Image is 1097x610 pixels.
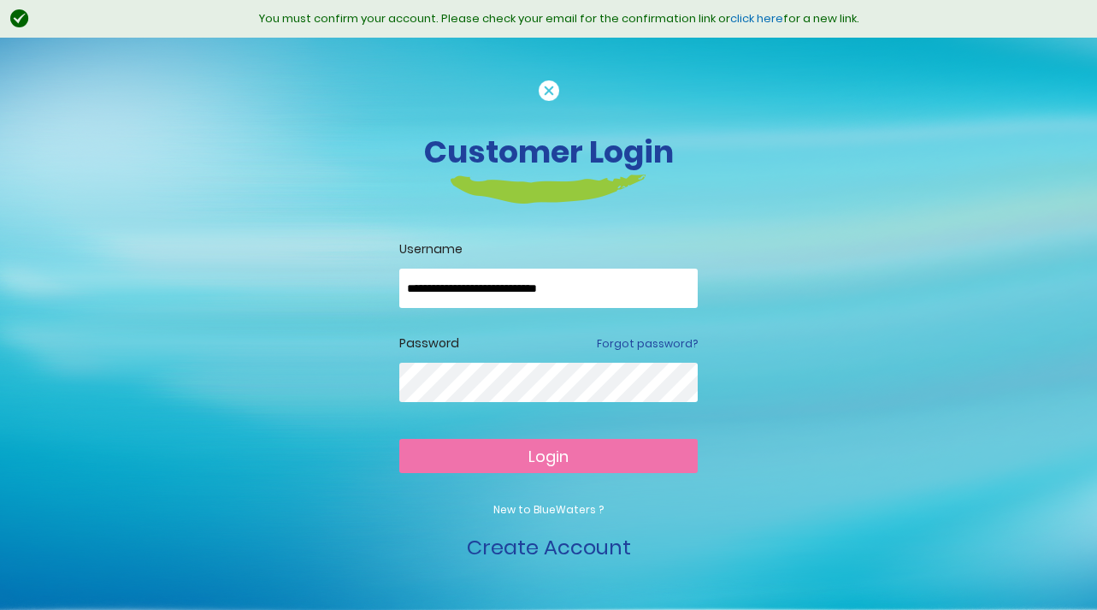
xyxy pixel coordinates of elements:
label: Password [399,335,459,352]
a: click here [730,10,783,27]
span: Login [528,446,569,467]
a: Create Account [467,533,631,561]
img: cancel [539,80,559,101]
img: login-heading-border.png [451,175,646,204]
h3: Customer Login [74,133,1023,170]
div: You must confirm your account. Please check your email for the confirmation link or for a new link. [38,10,1080,27]
a: Forgot password? [597,336,698,352]
label: Username [399,240,698,258]
button: Login [399,439,698,473]
p: New to BlueWaters ? [399,502,698,518]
